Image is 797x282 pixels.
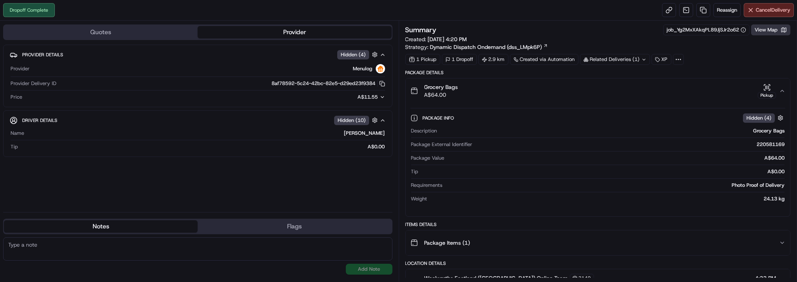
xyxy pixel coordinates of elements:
[337,50,380,59] button: Hidden (4)
[667,26,746,33] button: job_Yg2MxXAkqPL89JjSJr2o62
[442,54,477,65] div: 1 Dropoff
[405,260,791,266] div: Location Details
[406,230,790,255] button: Package Items (1)
[411,182,443,189] span: Requirements
[478,54,508,65] div: 2.9 km
[411,195,427,202] span: Weight
[405,35,467,43] span: Created:
[422,168,785,175] div: A$0.00
[411,141,473,148] span: Package External Identifier
[751,24,790,35] button: View Map
[16,205,60,213] span: Knowledge Base
[74,205,125,213] span: API Documentation
[423,115,456,121] span: Package Info
[405,70,791,76] div: Package Details
[476,141,785,148] div: 220581169
[272,80,385,87] button: 8af78592-5c24-42bc-82e5-d29ed23f9384
[411,127,437,134] span: Description
[4,26,198,38] button: Quotes
[8,124,142,136] p: Welcome 👋
[510,54,578,65] a: Created via Automation
[405,43,548,51] div: Strategy:
[717,7,737,14] span: Reassign
[743,113,785,123] button: Hidden (4)
[411,168,419,175] span: Tip
[341,51,366,58] span: Hidden ( 4 )
[440,127,785,134] div: Grocery Bags
[20,143,140,151] input: Got a question? Start typing here...
[376,64,385,73] img: justeat_logo.png
[405,221,791,228] div: Items Details
[758,84,776,99] button: Pickup
[446,182,785,189] div: Photo Proof of Delivery
[424,239,470,247] span: Package Items ( 1 )
[11,94,22,101] span: Price
[22,117,57,124] span: Driver Details
[11,65,30,72] span: Provider
[430,43,542,51] span: Dynamic Dispatch Ondemand (dss_LMpk6P)
[353,65,373,72] span: Menulog
[405,26,437,33] h3: Summary
[5,202,63,216] a: 📗Knowledge Base
[713,3,741,17] button: Reassign
[756,7,790,14] span: Cancel Delivery
[21,143,385,150] div: A$0.00
[424,274,568,282] span: Woolworths Eastland ([GEOGRAPHIC_DATA]) Online Team
[4,220,198,233] button: Notes
[758,92,776,99] div: Pickup
[132,169,142,179] button: Start new chat
[8,101,23,116] img: Nash
[744,3,794,17] button: CancelDelivery
[8,206,14,212] div: 📗
[448,155,785,162] div: A$64.00
[10,114,386,127] button: Driver DetailsHidden (10)
[338,117,366,124] span: Hidden ( 10 )
[405,54,440,65] div: 1 Pickup
[411,155,445,162] span: Package Value
[746,115,771,122] span: Hidden ( 4 )
[55,224,94,230] a: Powered byPylon
[11,143,18,150] span: Tip
[198,220,391,233] button: Flags
[406,103,790,216] div: Grocery BagsA$64.00Pickup
[431,195,785,202] div: 24.13 kg
[317,94,385,101] button: A$11.55
[579,275,591,281] span: 3149
[430,43,548,51] a: Dynamic Dispatch Ondemand (dss_LMpk6P)
[198,26,391,38] button: Provider
[66,206,72,212] div: 💻
[11,80,56,87] span: Provider Delivery ID
[10,48,386,61] button: Provider DetailsHidden (4)
[424,91,458,99] span: A$64.00
[424,83,458,91] span: Grocery Bags
[652,54,671,65] div: XP
[77,225,94,230] span: Pylon
[63,202,128,216] a: 💻API Documentation
[334,115,380,125] button: Hidden (10)
[26,175,98,181] div: We're available if you need us!
[580,54,650,65] div: Related Deliveries (1)
[26,167,128,175] div: Start new chat
[406,78,790,103] button: Grocery BagsA$64.00Pickup
[428,36,467,43] span: [DATE] 4:20 PM
[11,130,24,137] span: Name
[8,167,22,181] img: 1736555255976-a54dd68f-1ca7-489b-9aae-adbdc363a1c4
[358,94,378,100] span: A$11.55
[755,274,776,282] span: 4:33 PM
[27,130,385,137] div: [PERSON_NAME]
[22,52,63,58] span: Provider Details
